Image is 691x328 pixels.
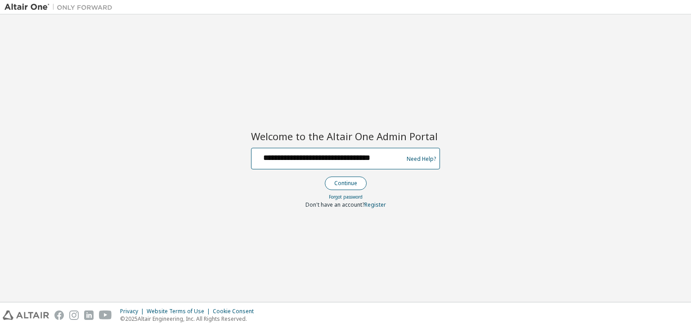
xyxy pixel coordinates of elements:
[120,315,259,323] p: © 2025 Altair Engineering, Inc. All Rights Reserved.
[305,201,364,208] span: Don't have an account?
[54,310,64,320] img: facebook.svg
[251,130,440,142] h2: Welcome to the Altair One Admin Portal
[213,308,259,315] div: Cookie Consent
[325,177,367,190] button: Continue
[69,310,79,320] img: instagram.svg
[329,194,363,200] a: Forgot password
[99,310,112,320] img: youtube.svg
[84,310,94,320] img: linkedin.svg
[3,310,49,320] img: altair_logo.svg
[4,3,117,12] img: Altair One
[120,308,147,315] div: Privacy
[364,201,386,208] a: Register
[147,308,213,315] div: Website Terms of Use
